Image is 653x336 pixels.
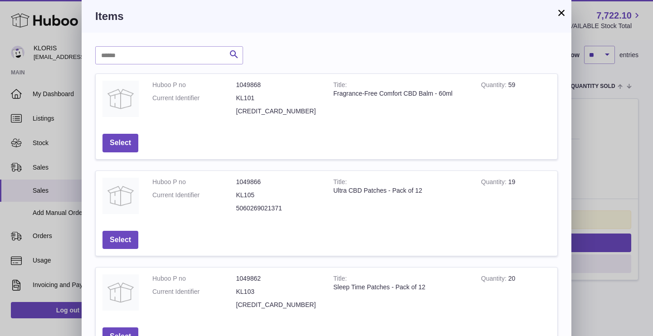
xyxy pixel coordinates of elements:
strong: Title [333,178,347,188]
button: Select [102,231,138,249]
div: Fragrance-Free Comfort CBD Balm - 60ml [333,89,468,98]
strong: Title [333,275,347,284]
dd: 1049862 [236,274,320,283]
strong: Quantity [481,178,508,188]
dt: Huboo P no [152,81,236,89]
dd: [CREDIT_CARD_NUMBER] [236,107,320,116]
td: 59 [474,74,557,127]
dt: Current Identifier [152,287,236,296]
dd: 5060269021371 [236,204,320,213]
dd: KL105 [236,191,320,200]
strong: Quantity [481,275,508,284]
div: Sleep Time Patches - Pack of 12 [333,283,468,292]
button: Select [102,134,138,152]
dd: 1049868 [236,81,320,89]
strong: Quantity [481,81,508,91]
h3: Items [95,9,558,24]
dt: Current Identifier [152,94,236,102]
td: 19 [474,171,557,224]
div: Ultra CBD Patches - Pack of 12 [333,186,468,195]
dd: [CREDIT_CARD_NUMBER] [236,301,320,309]
td: 20 [474,268,557,321]
dt: Huboo P no [152,178,236,186]
dt: Current Identifier [152,191,236,200]
dd: KL101 [236,94,320,102]
dt: Huboo P no [152,274,236,283]
img: Sleep Time Patches - Pack of 12 [102,274,139,311]
dd: 1049866 [236,178,320,186]
img: Fragrance-Free Comfort CBD Balm - 60ml [102,81,139,117]
img: Ultra CBD Patches - Pack of 12 [102,178,139,214]
button: × [556,7,567,18]
strong: Title [333,81,347,91]
dd: KL103 [236,287,320,296]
